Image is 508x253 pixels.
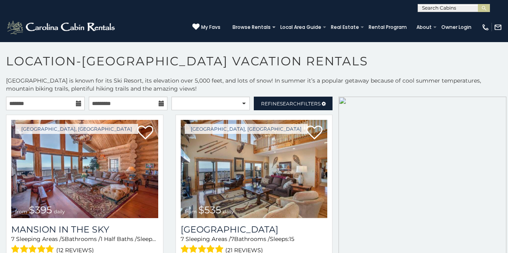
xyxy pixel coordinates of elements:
img: White-1-2.png [6,19,117,35]
span: 7 [181,235,184,243]
span: $395 [29,204,52,216]
a: [GEOGRAPHIC_DATA], [GEOGRAPHIC_DATA] [15,124,138,134]
img: Southern Star Lodge [181,120,328,218]
h3: Southern Star Lodge [181,224,328,235]
span: 1 Half Baths / [100,235,137,243]
a: My Favs [192,23,220,31]
a: RefineSearchFilters [254,97,333,110]
span: 16 [156,235,162,243]
a: Mansion In The Sky from $395 daily [11,120,158,218]
a: Southern Star Lodge from $535 daily [181,120,328,218]
a: Browse Rentals [228,22,275,33]
a: Rental Program [365,22,411,33]
img: phone-regular-white.png [481,23,490,31]
span: 7 [231,235,234,243]
a: Local Area Guide [276,22,325,33]
a: Add to favorites [306,125,322,142]
a: [GEOGRAPHIC_DATA], [GEOGRAPHIC_DATA] [185,124,308,134]
span: daily [54,208,65,215]
a: [GEOGRAPHIC_DATA] [181,224,328,235]
span: from [185,208,197,215]
span: 7 [11,235,14,243]
span: 15 [289,235,294,243]
span: My Favs [201,24,220,31]
a: About [412,22,436,33]
a: Add to favorites [137,125,153,142]
span: from [15,208,27,215]
img: Mansion In The Sky [11,120,158,218]
span: daily [223,208,234,215]
span: Refine Filters [261,101,320,107]
a: Owner Login [437,22,475,33]
span: Search [280,101,301,107]
a: Mansion In The Sky [11,224,158,235]
a: Real Estate [327,22,363,33]
span: $535 [198,204,221,216]
img: mail-regular-white.png [494,23,502,31]
span: 5 [61,235,65,243]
